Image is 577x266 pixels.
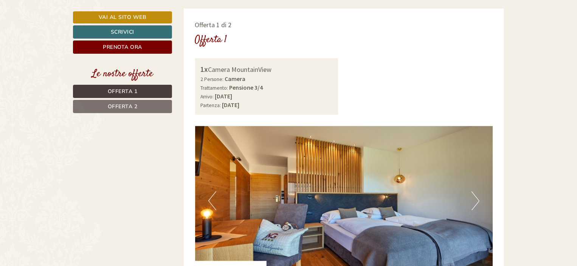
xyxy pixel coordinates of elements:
[215,92,233,100] b: [DATE]
[222,101,240,109] b: [DATE]
[259,199,298,213] button: Invia
[201,64,333,75] div: Camera MountainView
[225,75,246,82] b: Camera
[108,88,138,95] span: Offerta 1
[73,40,172,54] a: Prenota ora
[73,11,172,23] a: Vai al sito web
[208,191,216,210] button: Previous
[201,93,214,100] small: Arrivo:
[11,22,111,28] div: [GEOGRAPHIC_DATA]
[129,6,169,19] div: mercoledì
[108,103,138,110] span: Offerta 2
[195,33,227,47] div: Offerta 1
[73,67,172,81] div: Le nostre offerte
[6,20,115,44] div: Buon giorno, come possiamo aiutarla?
[201,102,221,109] small: Partenza:
[201,64,208,74] b: 1x
[73,25,172,39] a: Scrivici
[201,76,224,82] small: 2 Persone:
[201,85,228,91] small: Trattamento:
[195,20,232,29] span: Offerta 1 di 2
[230,84,263,91] b: Pensione 3/4
[11,37,111,42] small: 13:50
[472,191,479,210] button: Next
